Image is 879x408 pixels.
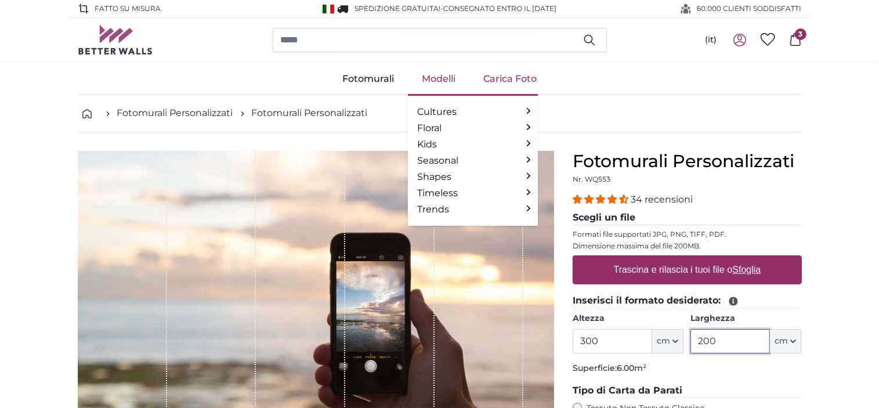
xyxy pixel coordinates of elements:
a: Trends [417,203,529,216]
a: Seasonal [417,154,529,168]
span: Consegnato entro il [DATE] [443,4,556,13]
label: Altezza [573,313,683,324]
a: Fotomurali Personalizzati [252,106,368,120]
legend: Scegli un file [573,211,802,225]
p: Superficie: [573,363,802,374]
nav: breadcrumbs [78,95,802,132]
span: Fatto su misura [95,3,161,14]
h1: Fotomurali Personalizzati [573,151,802,172]
legend: Tipo di Carta da Parati [573,384,802,398]
a: Modelli [408,64,469,94]
legend: Inserisci il formato desiderato: [573,294,802,308]
u: Sfoglia [732,265,761,275]
label: Trascina e rilascia i tuoi file o [609,258,765,281]
a: Carica Foto [469,64,551,94]
span: cm [657,335,670,347]
button: (it) [696,30,726,50]
img: Betterwalls [78,25,153,55]
span: 60.000 CLIENTI SODDISFATTI [697,3,802,14]
span: 34 recensioni [631,194,693,205]
span: cm [775,335,788,347]
span: 3 [795,28,806,40]
span: Spedizione GRATUITA! [355,4,440,13]
span: Nr. WQ553 [573,175,610,183]
p: Dimensione massima del file 200MB. [573,241,802,251]
a: Shapes [417,170,529,184]
button: cm [770,329,801,353]
p: Formati file supportati JPG, PNG, TIFF, PDF. [573,230,802,239]
a: Floral [417,121,529,135]
img: Italia [323,5,334,13]
a: Kids [417,138,529,151]
a: Fotomurali [328,64,408,94]
a: Fotomurali Personalizzati [117,106,233,120]
span: 6.00m² [617,363,646,373]
span: - [440,4,556,13]
a: Timeless [417,186,529,200]
span: 4.32 stars [573,194,631,205]
button: cm [652,329,683,353]
a: Cultures [417,105,529,119]
label: Larghezza [690,313,801,324]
